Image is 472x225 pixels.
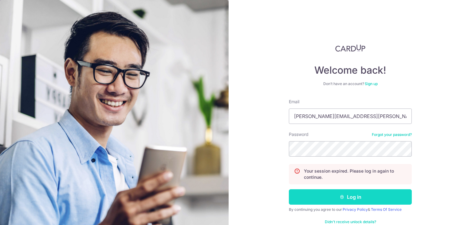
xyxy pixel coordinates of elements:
img: CardUp Logo [335,44,365,52]
a: Didn't receive unlock details? [325,219,376,224]
h4: Welcome back! [289,64,412,76]
label: Email [289,99,299,105]
button: Log in [289,189,412,205]
div: Don’t have an account? [289,81,412,86]
a: Terms Of Service [371,207,402,212]
a: Sign up [365,81,378,86]
input: Enter your Email [289,108,412,124]
a: Privacy Policy [343,207,368,212]
p: Your session expired. Please log in again to continue. [304,168,407,180]
a: Forgot your password? [372,132,412,137]
div: By continuing you agree to our & [289,207,412,212]
label: Password [289,131,309,137]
